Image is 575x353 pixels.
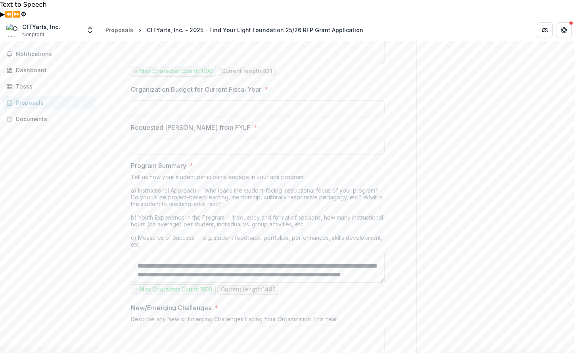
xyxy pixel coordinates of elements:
[221,68,272,75] p: Current length: 821
[102,24,366,36] nav: breadcrumb
[139,286,212,293] p: Max Character Count: 1500
[105,26,133,34] div: Proposals
[147,26,363,34] div: CITYarts, Inc. - 2025 - Find Your Light Foundation 25/26 RFP Grant Application
[139,68,213,75] p: Max Character Count: 1000
[131,161,186,170] p: Program Summary
[3,64,96,77] a: Dashboard
[5,10,13,19] button: Previous
[3,112,96,125] a: Documents
[6,24,19,37] img: CITYarts, Inc.
[3,80,96,93] a: Tasks
[16,98,89,107] div: Proposals
[221,286,276,293] p: Current length: 1485
[131,316,385,326] div: Describe any New or Emerging Challenges Facing Your Organization This Year
[16,115,89,123] div: Documents
[102,24,136,36] a: Proposals
[16,82,89,91] div: Tasks
[131,174,385,251] div: Tell us how your student participants engage in your arts program: a) Instructional Approach -- W...
[21,10,26,19] button: Settings
[131,123,250,132] p: Requested [PERSON_NAME] from FYLF
[131,303,211,312] p: New/Emerging Challenges
[16,51,92,58] span: Notifications
[84,22,96,38] button: Open entity switcher
[131,85,261,94] p: Organization Budget for Current Fiscal Year
[537,22,553,38] button: Partners
[13,10,21,19] button: Forward
[556,22,572,38] button: Get Help
[3,48,96,60] button: Notifications
[3,96,96,109] a: Proposals
[22,23,60,31] div: CITYarts, Inc.
[22,31,44,38] span: Nonprofit
[16,66,89,74] div: Dashboard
